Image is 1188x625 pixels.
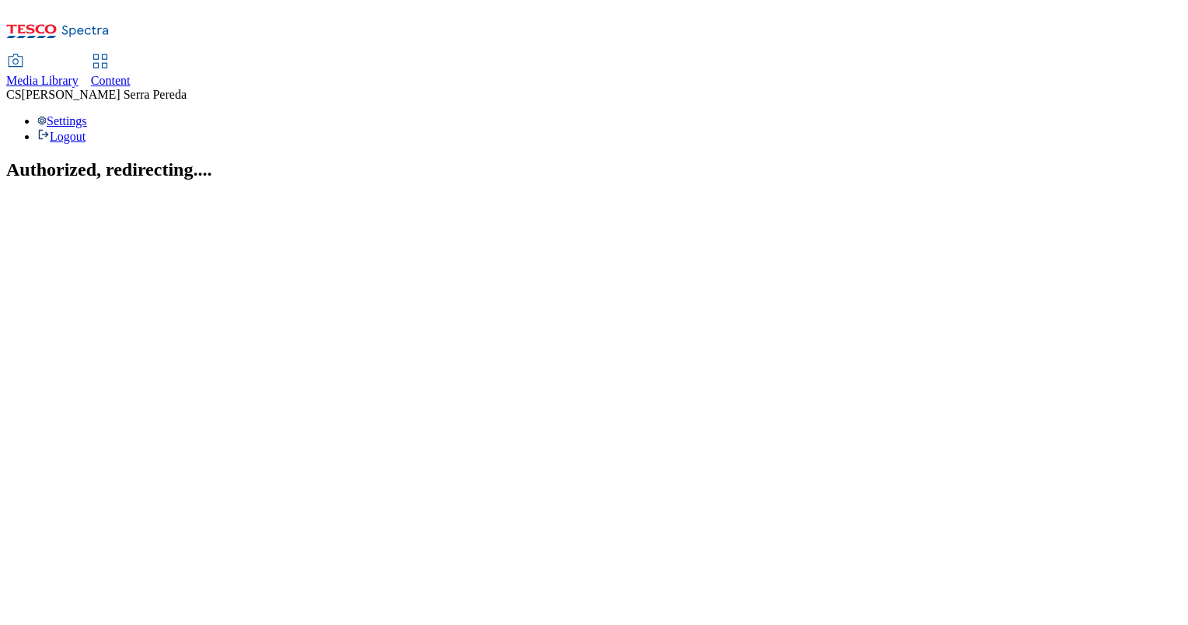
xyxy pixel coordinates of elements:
[91,74,131,87] span: Content
[37,114,87,127] a: Settings
[6,159,1182,180] h2: Authorized, redirecting....
[37,130,86,143] a: Logout
[22,88,187,101] span: [PERSON_NAME] Serra Pereda
[6,74,79,87] span: Media Library
[6,55,79,88] a: Media Library
[6,88,22,101] span: CS
[91,55,131,88] a: Content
